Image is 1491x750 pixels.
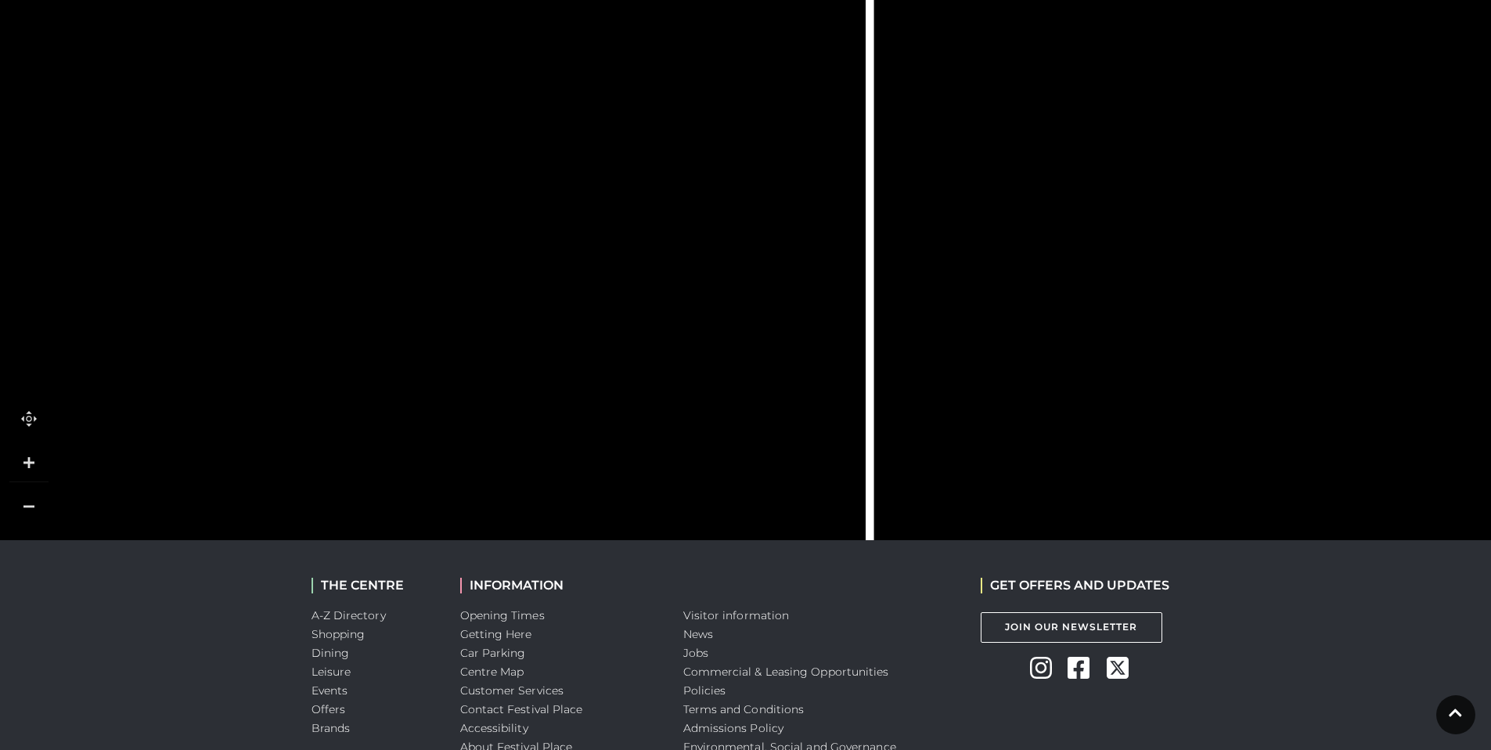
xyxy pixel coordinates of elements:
[460,683,564,698] a: Customer Services
[312,702,346,716] a: Offers
[460,578,660,593] h2: INFORMATION
[312,578,437,593] h2: THE CENTRE
[460,721,528,735] a: Accessibility
[460,702,583,716] a: Contact Festival Place
[312,683,348,698] a: Events
[460,646,526,660] a: Car Parking
[460,627,532,641] a: Getting Here
[683,665,889,679] a: Commercial & Leasing Opportunities
[981,612,1162,643] a: Join Our Newsletter
[683,627,713,641] a: News
[683,608,790,622] a: Visitor information
[981,578,1169,593] h2: GET OFFERS AND UPDATES
[683,702,805,716] a: Terms and Conditions
[312,665,351,679] a: Leisure
[683,721,784,735] a: Admissions Policy
[312,721,351,735] a: Brands
[683,683,726,698] a: Policies
[460,608,545,622] a: Opening Times
[312,627,366,641] a: Shopping
[312,646,350,660] a: Dining
[312,608,386,622] a: A-Z Directory
[460,665,524,679] a: Centre Map
[683,646,708,660] a: Jobs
